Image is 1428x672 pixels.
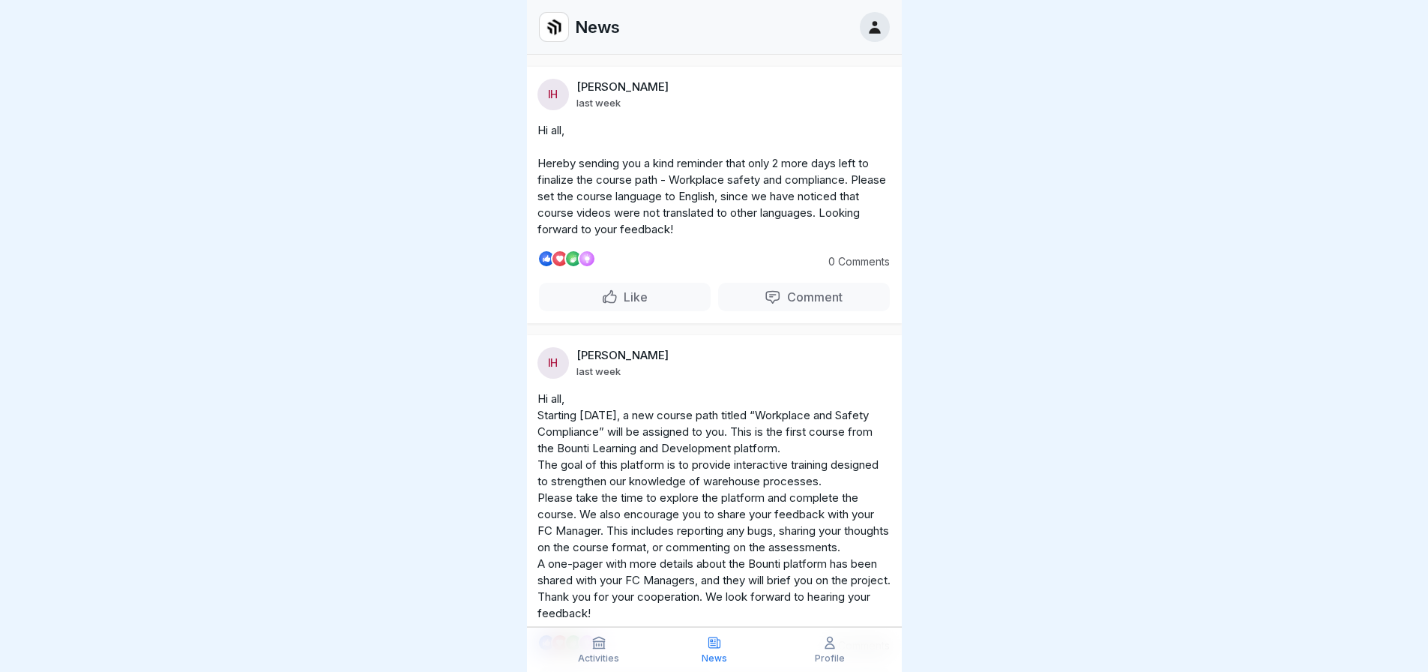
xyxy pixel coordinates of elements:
[540,13,568,41] img: lzkoqcsvr6d9rm010jwgd6ab.png
[537,391,891,622] p: Hi all, Starting [DATE], a new course path titled “Workplace and Safety Compliance” will be assig...
[576,80,669,94] p: [PERSON_NAME]
[807,256,890,268] p: 0 Comments
[576,349,669,362] p: [PERSON_NAME]
[576,97,621,109] p: last week
[781,289,843,304] p: Comment
[537,122,891,238] p: Hi all, Hereby sending you a kind reminder that only 2 more days left to finalize the course path...
[537,347,569,379] div: IH
[702,653,727,664] p: News
[576,365,621,377] p: last week
[578,653,619,664] p: Activities
[537,79,569,110] div: IH
[575,17,620,37] p: News
[618,289,648,304] p: Like
[815,653,845,664] p: Profile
